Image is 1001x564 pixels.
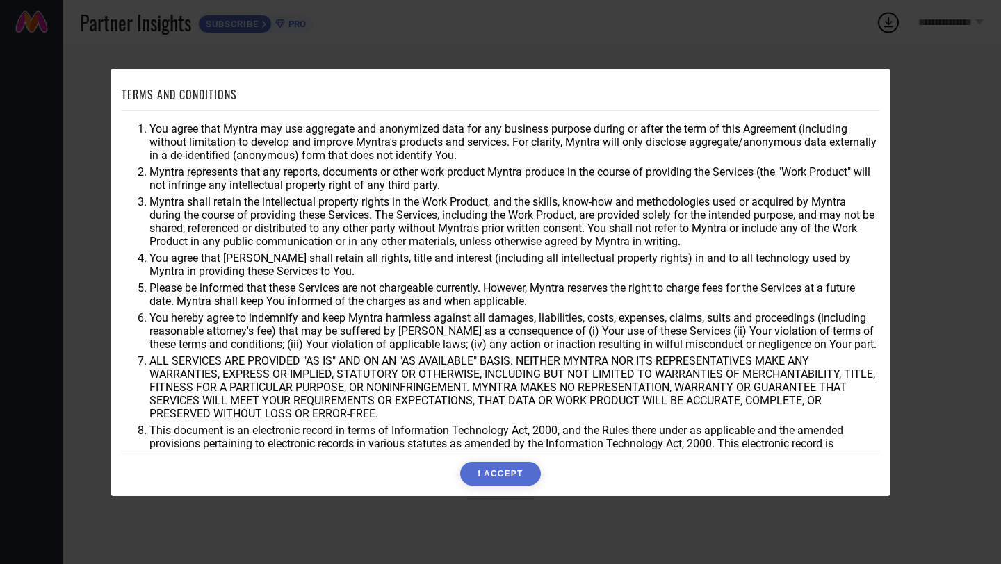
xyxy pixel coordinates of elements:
[149,251,879,278] li: You agree that [PERSON_NAME] shall retain all rights, title and interest (including all intellect...
[149,281,879,308] li: Please be informed that these Services are not chargeable currently. However, Myntra reserves the...
[149,424,879,463] li: This document is an electronic record in terms of Information Technology Act, 2000, and the Rules...
[149,311,879,351] li: You hereby agree to indemnify and keep Myntra harmless against all damages, liabilities, costs, e...
[149,195,879,248] li: Myntra shall retain the intellectual property rights in the Work Product, and the skills, know-ho...
[149,165,879,192] li: Myntra represents that any reports, documents or other work product Myntra produce in the course ...
[149,354,879,420] li: ALL SERVICES ARE PROVIDED "AS IS" AND ON AN "AS AVAILABLE" BASIS. NEITHER MYNTRA NOR ITS REPRESEN...
[149,122,879,162] li: You agree that Myntra may use aggregate and anonymized data for any business purpose during or af...
[122,86,237,103] h1: TERMS AND CONDITIONS
[460,462,540,486] button: I ACCEPT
